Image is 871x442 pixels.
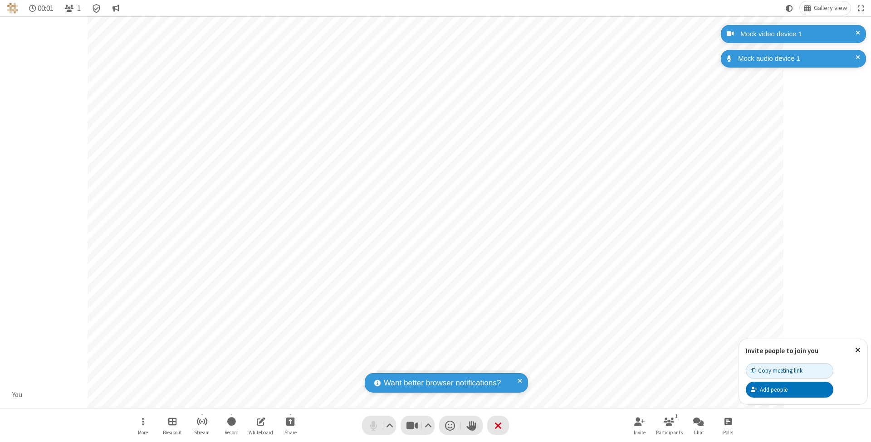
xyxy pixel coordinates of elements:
button: Conversation [108,1,123,15]
label: Invite people to join you [746,346,818,355]
button: Close popover [848,339,867,361]
button: Using system theme [782,1,797,15]
span: Share [284,430,297,435]
button: Audio settings [384,416,396,435]
button: Open menu [129,413,157,438]
button: Fullscreen [854,1,868,15]
button: Open participant list [61,1,84,15]
div: Meeting details Encryption enabled [88,1,105,15]
img: QA Selenium DO NOT DELETE OR CHANGE [7,3,18,14]
span: 00:01 [38,4,54,13]
span: Participants [656,430,683,435]
button: Copy meeting link [746,363,833,379]
span: Want better browser notifications? [384,377,501,389]
div: You [9,390,26,400]
div: Copy meeting link [751,366,802,375]
button: Raise hand [461,416,483,435]
button: Add people [746,382,833,397]
button: Start recording [218,413,245,438]
span: More [138,430,148,435]
span: Gallery view [814,5,847,12]
button: End or leave meeting [487,416,509,435]
span: Whiteboard [249,430,273,435]
div: Mock audio device 1 [735,53,859,64]
span: Polls [723,430,733,435]
button: Send a reaction [439,416,461,435]
span: Chat [694,430,704,435]
button: Change layout [800,1,851,15]
span: Record [225,430,239,435]
button: Start streaming [188,413,215,438]
button: Video setting [422,416,435,435]
div: Mock video device 1 [737,29,859,39]
button: Open poll [714,413,742,438]
button: Stop video (⌘+Shift+V) [401,416,435,435]
div: Timer [25,1,58,15]
button: Manage Breakout Rooms [159,413,186,438]
button: Open shared whiteboard [247,413,274,438]
span: Invite [634,430,646,435]
span: Stream [194,430,210,435]
button: Invite participants (⌘+Shift+I) [626,413,653,438]
button: Open participant list [656,413,683,438]
button: Open chat [685,413,712,438]
span: Breakout [163,430,182,435]
span: 1 [77,4,81,13]
button: Mute (⌘+Shift+A) [362,416,396,435]
button: Start sharing [277,413,304,438]
div: 1 [673,412,680,420]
